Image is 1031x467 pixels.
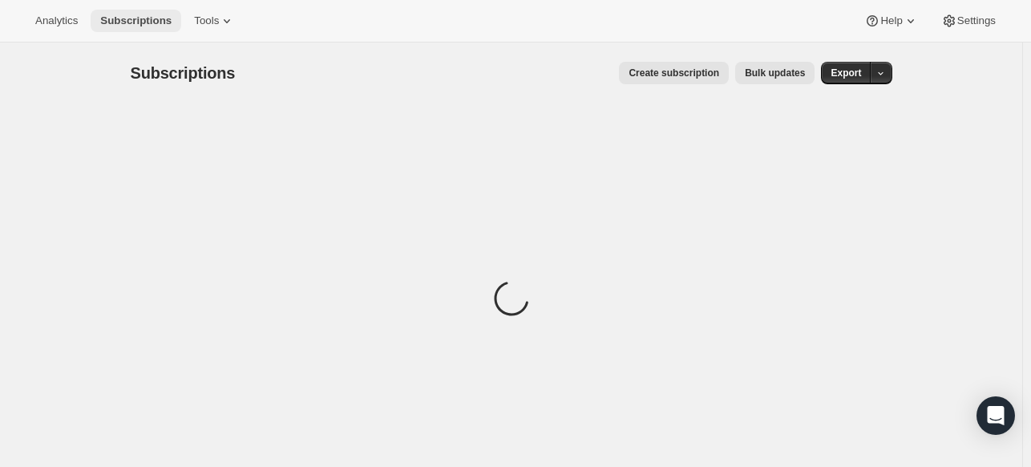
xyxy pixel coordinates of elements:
span: Create subscription [629,67,719,79]
button: Analytics [26,10,87,32]
div: Open Intercom Messenger [976,396,1015,435]
button: Tools [184,10,245,32]
span: Tools [194,14,219,27]
button: Create subscription [619,62,729,84]
button: Subscriptions [91,10,181,32]
button: Bulk updates [735,62,815,84]
button: Settings [932,10,1005,32]
span: Help [880,14,902,27]
span: Subscriptions [100,14,172,27]
span: Settings [957,14,996,27]
button: Help [855,10,928,32]
span: Bulk updates [745,67,805,79]
span: Subscriptions [131,64,236,82]
span: Export [831,67,861,79]
button: Export [821,62,871,84]
span: Analytics [35,14,78,27]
